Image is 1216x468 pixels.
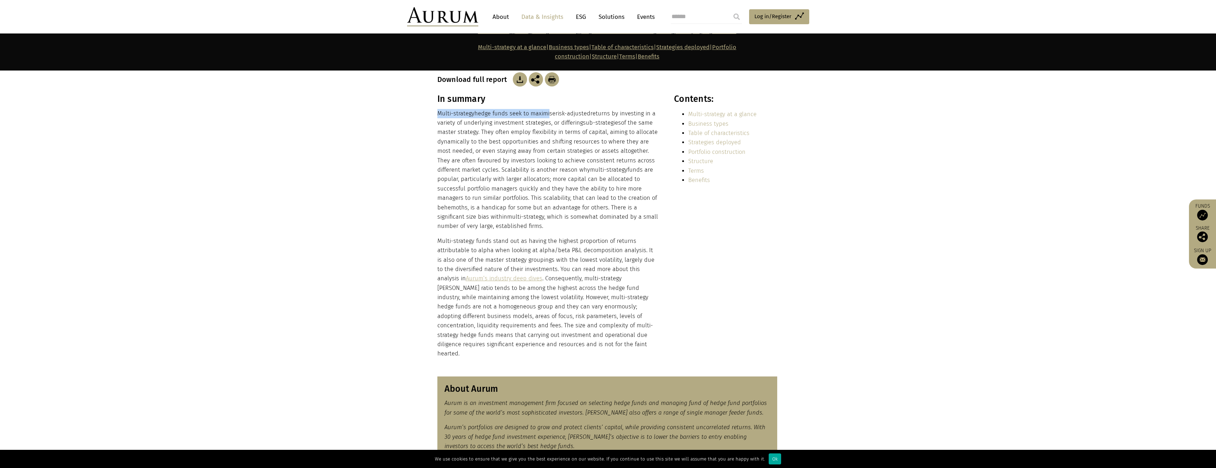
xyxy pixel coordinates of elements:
[529,72,543,87] img: Share this post
[437,109,659,231] p: hedge funds seek to maximise returns by investing in a variety of underlying investment strategie...
[478,44,736,60] strong: | | | | | |
[478,44,546,51] a: Multi-strategy at a glance
[545,72,559,87] img: Download Article
[437,75,511,84] h3: Download full report
[688,120,728,127] a: Business types
[688,130,749,136] a: Table of characteristics
[638,53,659,60] a: Benefits
[437,94,659,104] h3: In summary
[1193,248,1212,265] a: Sign up
[595,10,628,24] a: Solutions
[591,44,654,51] a: Table of characteristics
[633,10,655,24] a: Events
[583,119,621,126] span: sub-strategies
[619,53,635,60] a: Terms
[1197,254,1208,265] img: Sign up to our newsletter
[688,177,710,183] a: Benefits
[507,213,544,220] span: multi-strategy
[1193,203,1212,220] a: Funds
[549,44,589,51] a: Business types
[635,53,638,60] strong: |
[688,167,704,174] a: Terms
[437,110,474,117] span: Multi-strategy
[1193,226,1212,242] div: Share
[688,149,746,155] a: Portfolio construction
[518,10,567,24] a: Data & Insights
[749,9,809,24] a: Log in/Register
[489,10,512,24] a: About
[444,400,767,416] em: Aurum is an investment management firm focused on selecting hedge funds and managing fund of hedg...
[513,72,527,87] img: Download Article
[444,384,770,394] h3: About Aurum
[466,275,542,282] a: Aurum’s industry deep dives
[688,139,741,146] a: Strategies deployed
[656,44,710,51] a: Strategies deployed
[444,424,765,449] em: Aurum’s portfolios are designed to grow and protect clients’ capital, while providing consistent ...
[592,53,617,60] a: Structure
[437,236,659,359] p: Multi-strategy funds stand out as having the highest proportion of returns attributable to alpha ...
[590,166,627,173] span: multi-strategy
[730,10,744,24] input: Submit
[674,94,777,104] h3: Contents:
[769,453,781,464] div: Ok
[1197,210,1208,220] img: Access Funds
[688,158,713,165] a: Structure
[572,10,590,24] a: ESG
[688,111,757,118] a: Multi-strategy at a glance
[407,7,478,26] img: Aurum
[754,12,791,21] span: Log in/Register
[556,110,590,117] span: risk-adjusted
[1197,232,1208,242] img: Share this post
